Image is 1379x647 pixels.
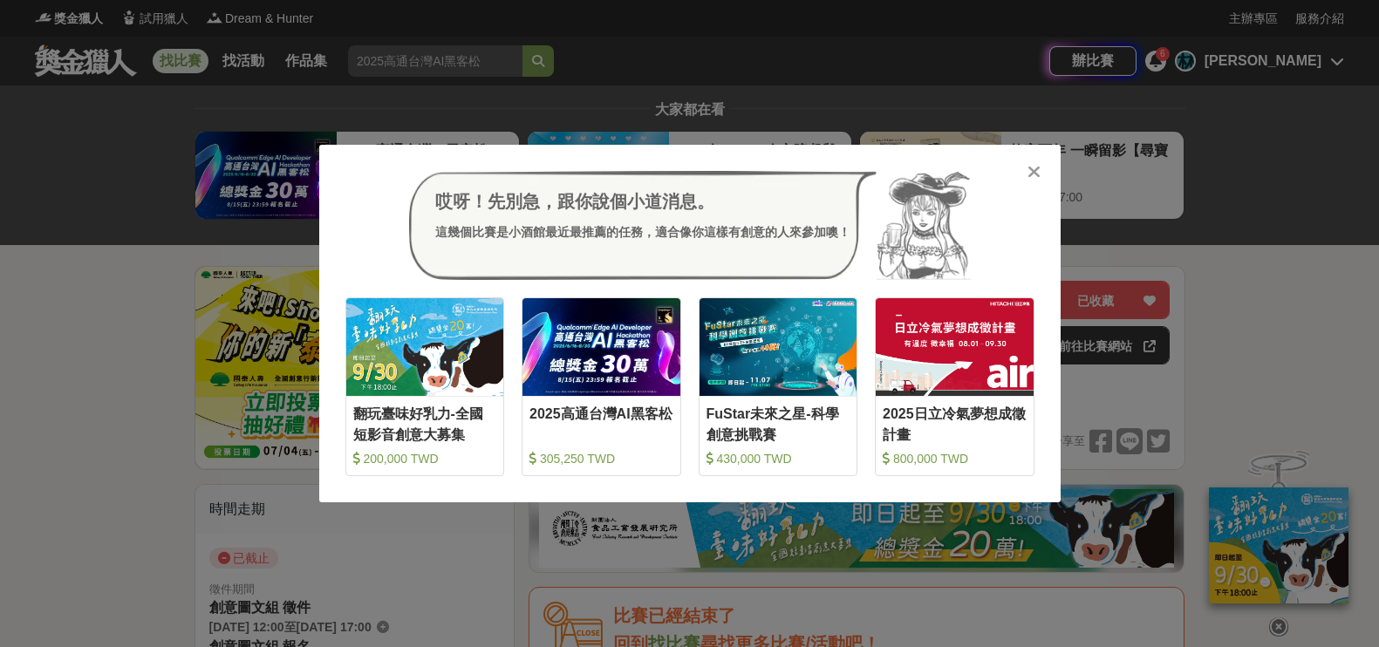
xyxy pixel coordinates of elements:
[522,298,680,395] img: Cover Image
[522,297,681,476] a: Cover Image2025高通台灣AI黑客松 305,250 TWD
[435,223,850,242] div: 這幾個比賽是小酒館最近最推薦的任務，適合像你這樣有創意的人來參加噢！
[875,297,1034,476] a: Cover Image2025日立冷氣夢想成徵計畫 800,000 TWD
[699,297,858,476] a: Cover ImageFuStar未來之星-科學創意挑戰賽 430,000 TWD
[345,297,505,476] a: Cover Image翻玩臺味好乳力-全國短影音創意大募集 200,000 TWD
[435,188,850,215] div: 哎呀！先別急，跟你說個小道消息。
[353,404,497,443] div: 翻玩臺味好乳力-全國短影音創意大募集
[883,404,1027,443] div: 2025日立冷氣夢想成徵計畫
[700,298,857,395] img: Cover Image
[707,450,850,467] div: 430,000 TWD
[353,450,497,467] div: 200,000 TWD
[529,404,673,443] div: 2025高通台灣AI黑客松
[877,171,971,281] img: Avatar
[346,298,504,395] img: Cover Image
[707,404,850,443] div: FuStar未來之星-科學創意挑戰賽
[529,450,673,467] div: 305,250 TWD
[876,298,1034,395] img: Cover Image
[883,450,1027,467] div: 800,000 TWD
